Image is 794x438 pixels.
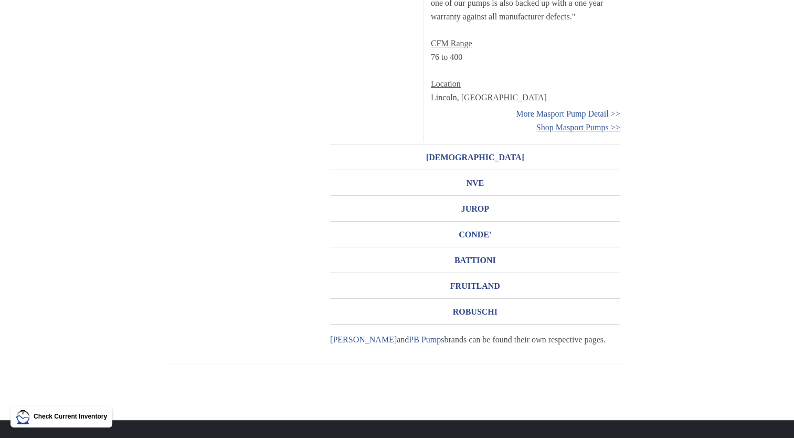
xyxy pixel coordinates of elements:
h3: CONDE' [330,226,620,243]
a: NVE [330,171,620,195]
h3: ROBUSCHI [330,304,620,320]
a: BATTIONI [330,248,620,273]
h3: [DEMOGRAPHIC_DATA] [330,149,620,166]
a: [PERSON_NAME] [330,335,397,344]
p: Check Current Inventory [34,412,107,422]
img: LMT Icon [16,410,30,424]
u: CFM Range [431,39,472,48]
div: and brands can be found their own respective pages. [330,333,620,347]
u: Location [431,79,461,88]
h3: JUROP [330,201,620,217]
a: More Masport Pump Detail >> [516,109,620,118]
a: CONDE' [330,222,620,247]
a: JUROP [330,196,620,221]
a: [DEMOGRAPHIC_DATA] [330,145,620,170]
a: ROBUSCHI [330,299,620,324]
h3: FRUITLAND [330,278,620,295]
a: FRUITLAND [330,274,620,298]
a: Shop Masport Pumps >> [536,123,620,132]
h3: BATTIONI [330,252,620,269]
h3: NVE [330,175,620,192]
a: PB Pumps [409,335,444,344]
